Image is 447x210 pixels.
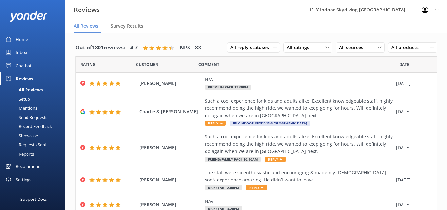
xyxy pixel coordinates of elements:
[396,80,429,87] div: [DATE]
[205,157,261,162] span: Friend/Family Pack 10.40am
[4,140,65,149] a: Requests Sent
[4,149,65,159] a: Reports
[4,94,65,104] a: Setup
[205,133,393,155] div: Such a cool experience for kids and adults alike! Excellent knowledgeable staff, highly recommend...
[4,104,65,113] a: Mentions
[396,201,429,208] div: [DATE]
[75,44,125,52] h4: Out of 1801 reviews:
[16,59,32,72] div: Chatbot
[205,198,393,205] div: N/A
[16,160,41,173] div: Recommend
[4,94,30,104] div: Setup
[16,72,33,85] div: Reviews
[16,33,28,46] div: Home
[10,11,47,22] img: yonder-white-logo.png
[339,44,367,51] span: All sources
[246,185,267,190] span: Reply
[205,169,393,184] div: The staff were so enthusiastic and encouraging & made my [DEMOGRAPHIC_DATA] son’s experience amaz...
[139,108,202,115] span: Charlie & [PERSON_NAME]
[230,44,273,51] span: All reply statuses
[4,131,65,140] a: Showcase
[4,85,43,94] div: All Reviews
[391,44,422,51] span: All products
[205,85,251,90] span: Premium Pack 12.00pm
[139,144,202,151] span: [PERSON_NAME]
[287,44,313,51] span: All ratings
[4,122,52,131] div: Record Feedback
[20,193,47,206] div: Support Docs
[4,149,34,159] div: Reports
[399,61,409,67] span: Date
[4,131,38,140] div: Showcase
[4,113,65,122] a: Send Requests
[396,176,429,183] div: [DATE]
[139,201,202,208] span: [PERSON_NAME]
[205,121,226,126] span: Reply
[16,173,31,186] div: Settings
[205,97,393,119] div: Such a cool experience for kids and adults alike! Excellent knowledgeable staff, highly recommend...
[396,144,429,151] div: [DATE]
[265,157,286,162] span: Reply
[4,113,47,122] div: Send Requests
[4,140,46,149] div: Requests Sent
[139,80,202,87] span: [PERSON_NAME]
[195,44,201,52] h4: 83
[139,176,202,183] span: [PERSON_NAME]
[205,185,242,190] span: Kickstart 2.00pm
[74,23,98,29] span: All Reviews
[180,44,190,52] h4: NPS
[230,121,310,126] span: iFLY Indoor Skydiving [GEOGRAPHIC_DATA]
[4,122,65,131] a: Record Feedback
[130,44,138,52] h4: 4.7
[205,76,393,83] div: N/A
[80,61,96,67] span: Date
[4,104,37,113] div: Mentions
[16,46,27,59] div: Inbox
[396,108,429,115] div: [DATE]
[111,23,143,29] span: Survey Results
[4,85,65,94] a: All Reviews
[74,5,100,15] h3: Reviews
[198,61,219,67] span: Question
[136,61,158,67] span: Date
